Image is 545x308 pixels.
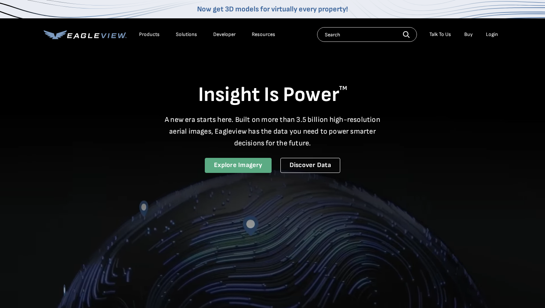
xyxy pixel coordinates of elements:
div: Products [139,31,160,38]
div: Solutions [176,31,197,38]
a: Developer [213,31,236,38]
a: Buy [464,31,473,38]
sup: TM [339,85,347,92]
p: A new era starts here. Built on more than 3.5 billion high-resolution aerial images, Eagleview ha... [160,114,385,149]
h1: Insight Is Power [44,82,502,108]
a: Now get 3D models for virtually every property! [197,5,348,14]
div: Talk To Us [429,31,451,38]
input: Search [317,27,417,42]
div: Resources [252,31,275,38]
div: Login [486,31,498,38]
a: Discover Data [280,158,340,173]
a: Explore Imagery [205,158,272,173]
